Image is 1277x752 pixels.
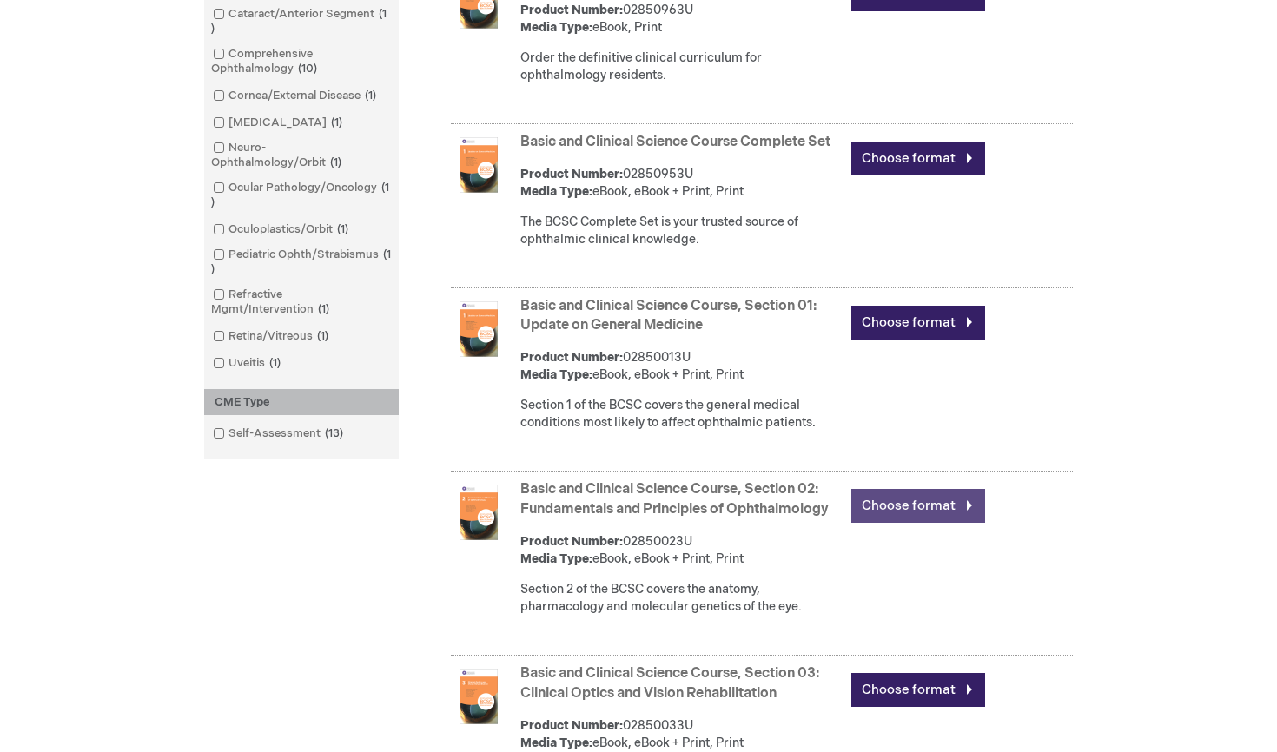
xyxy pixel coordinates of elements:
img: Basic and Clinical Science Course Complete Set [451,137,506,193]
a: Comprehensive Ophthalmology10 [208,46,394,77]
a: Basic and Clinical Science Course, Section 03: Clinical Optics and Vision Rehabilitation [520,665,819,702]
span: 1 [313,329,333,343]
div: Section 2 of the BCSC covers the anatomy, pharmacology and molecular genetics of the eye. [520,581,843,616]
a: Choose format [851,489,985,523]
div: Order the definitive clinical curriculum for ophthalmology residents. [520,49,843,84]
a: Cornea/External Disease1 [208,88,383,104]
a: [MEDICAL_DATA]1 [208,115,349,131]
a: Oculoplastics/Orbit1 [208,221,355,238]
div: CME Type [204,389,399,416]
a: Pediatric Ophth/Strabismus1 [208,247,394,278]
strong: Media Type: [520,551,592,566]
div: Section 1 of the BCSC covers the general medical conditions most likely to affect ophthalmic pati... [520,397,843,432]
div: 02850033U eBook, eBook + Print, Print [520,717,843,752]
a: Retina/Vitreous1 [208,328,335,345]
span: 1 [211,7,387,36]
strong: Media Type: [520,20,592,35]
a: Basic and Clinical Science Course, Section 02: Fundamentals and Principles of Ophthalmology [520,481,829,518]
strong: Media Type: [520,736,592,750]
img: Basic and Clinical Science Course, Section 01: Update on General Medicine [451,301,506,357]
div: 02850013U eBook, eBook + Print, Print [520,349,843,384]
a: Uveitis1 [208,355,288,372]
a: Ocular Pathology/Oncology1 [208,180,394,211]
strong: Product Number: [520,534,623,549]
a: Refractive Mgmt/Intervention1 [208,287,394,318]
span: 1 [333,222,353,236]
a: Basic and Clinical Science Course Complete Set [520,134,830,150]
div: 02850023U eBook, eBook + Print, Print [520,533,843,568]
strong: Product Number: [520,167,623,181]
div: 02850953U eBook, eBook + Print, Print [520,166,843,201]
span: 13 [321,426,347,440]
img: Basic and Clinical Science Course, Section 03: Clinical Optics and Vision Rehabilitation [451,669,506,724]
span: 1 [211,181,389,209]
span: 1 [265,356,285,370]
div: The BCSC Complete Set is your trusted source of ophthalmic clinical knowledge. [520,214,843,248]
span: 10 [294,62,321,76]
a: Neuro-Ophthalmology/Orbit1 [208,140,394,171]
strong: Product Number: [520,350,623,365]
span: 1 [327,115,347,129]
span: 1 [361,89,380,102]
span: 1 [314,302,334,316]
strong: Product Number: [520,718,623,733]
a: Basic and Clinical Science Course, Section 01: Update on General Medicine [520,298,817,334]
strong: Media Type: [520,184,592,199]
strong: Media Type: [520,367,592,382]
a: Choose format [851,673,985,707]
a: Choose format [851,142,985,175]
a: Cataract/Anterior Segment1 [208,6,394,37]
span: 1 [326,155,346,169]
strong: Product Number: [520,3,623,17]
span: 1 [211,247,391,276]
div: 02850963U eBook, Print [520,2,843,36]
a: Choose format [851,306,985,340]
img: Basic and Clinical Science Course, Section 02: Fundamentals and Principles of Ophthalmology [451,485,506,540]
a: Self-Assessment13 [208,425,350,442]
